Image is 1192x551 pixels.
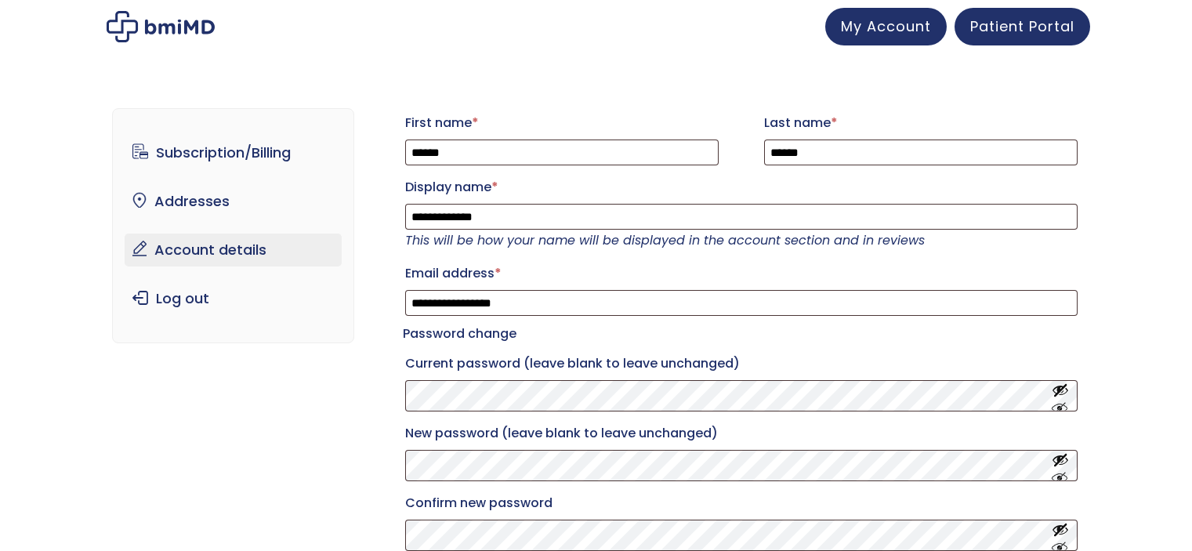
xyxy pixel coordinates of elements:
[1052,451,1069,480] button: Show password
[1052,521,1069,550] button: Show password
[405,111,719,136] label: First name
[841,16,931,36] span: My Account
[764,111,1078,136] label: Last name
[405,351,1078,376] label: Current password (leave blank to leave unchanged)
[970,16,1074,36] span: Patient Portal
[405,421,1078,446] label: New password (leave blank to leave unchanged)
[107,11,215,42] img: My account
[405,231,925,249] em: This will be how your name will be displayed in the account section and in reviews
[403,323,516,345] legend: Password change
[405,261,1078,286] label: Email address
[1052,382,1069,411] button: Show password
[112,108,354,343] nav: Account pages
[125,136,342,169] a: Subscription/Billing
[825,8,947,45] a: My Account
[125,234,342,266] a: Account details
[125,185,342,218] a: Addresses
[405,175,1078,200] label: Display name
[405,491,1078,516] label: Confirm new password
[125,282,342,315] a: Log out
[955,8,1090,45] a: Patient Portal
